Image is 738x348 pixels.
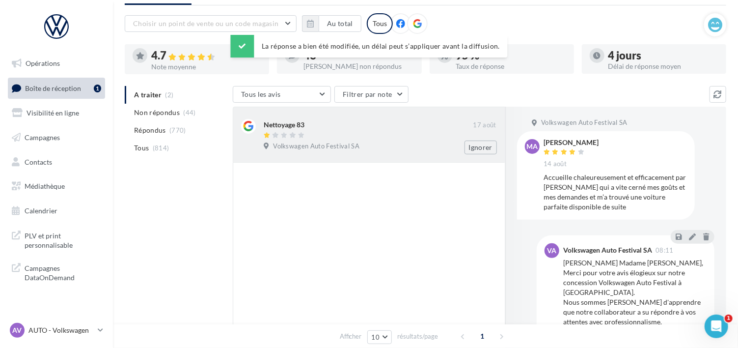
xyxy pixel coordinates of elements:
button: Filtrer par note [334,86,409,103]
span: Opérations [26,59,60,67]
a: Campagnes [6,127,107,148]
span: (814) [153,144,169,152]
button: Au total [319,15,361,32]
span: Volkswagen Auto Festival SA [541,118,628,127]
a: PLV et print personnalisable [6,225,107,254]
span: Campagnes DataOnDemand [25,261,101,283]
div: Note moyenne [151,63,261,70]
a: Contacts [6,152,107,173]
span: Tous [134,143,149,153]
span: Visibilité en ligne [27,109,79,117]
span: Campagnes [25,133,60,142]
span: 14 août [544,160,567,169]
button: Ignorer [465,141,497,154]
div: Nettoyage 83 [264,120,304,130]
a: AV AUTO - Volkswagen [8,321,105,340]
div: [PERSON_NAME] non répondus [303,63,413,70]
a: Médiathèque [6,176,107,197]
a: Campagnes DataOnDemand [6,258,107,287]
span: AV [13,325,22,335]
span: PLV et print personnalisable [25,229,101,250]
div: Tous [367,13,393,34]
span: 10 [372,333,380,341]
div: La réponse a bien été modifiée, un délai peut s’appliquer avant la diffusion. [230,35,508,58]
span: (770) [169,126,186,134]
div: [PERSON_NAME] [544,139,599,146]
div: 4.7 [151,50,261,61]
a: Visibilité en ligne [6,103,107,123]
span: Tous les avis [241,90,281,98]
span: MA [527,142,538,151]
a: Calendrier [6,201,107,221]
span: Contacts [25,157,52,166]
button: 10 [367,330,392,344]
a: Boîte de réception1 [6,78,107,99]
span: 1 [725,315,733,322]
span: Calendrier [25,206,57,215]
button: Au total [302,15,361,32]
a: Opérations [6,53,107,74]
button: Choisir un point de vente ou un code magasin [125,15,297,32]
span: Afficher [340,332,362,341]
span: Volkswagen Auto Festival SA [273,142,359,151]
div: 95 % [456,50,566,61]
span: Choisir un point de vente ou un code magasin [133,19,278,28]
div: Taux de réponse [456,63,566,70]
span: 17 août [473,121,496,130]
div: 1 [94,85,101,92]
span: Médiathèque [25,182,65,190]
div: Délai de réponse moyen [608,63,718,70]
span: Répondus [134,125,166,135]
p: AUTO - Volkswagen [28,325,94,335]
div: Volkswagen Auto Festival SA [563,247,652,254]
span: Non répondus [134,108,180,117]
span: (44) [184,109,196,116]
span: VA [547,246,557,256]
span: 1 [474,328,490,344]
div: 4 jours [608,50,718,61]
span: résultats/page [397,332,438,341]
span: Boîte de réception [25,84,81,92]
button: Tous les avis [233,86,331,103]
div: Accueille chaleureusement et efficacement par [PERSON_NAME] qui a vite cerné mes goûts et mes dem... [544,173,687,212]
span: 08:11 [656,247,674,254]
iframe: Intercom live chat [705,315,728,338]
